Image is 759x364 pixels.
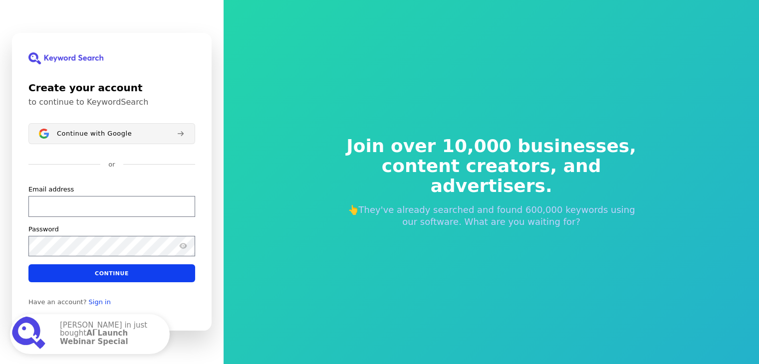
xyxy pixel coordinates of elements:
[340,156,643,196] span: content creators, and advertisers.
[340,204,643,228] p: 👆They've already searched and found 600,000 keywords using our software. What are you waiting for?
[28,97,195,107] p: to continue to KeywordSearch
[28,185,74,194] label: Email address
[28,80,195,95] h1: Create your account
[108,160,115,169] p: or
[28,123,195,144] button: Sign in with GoogleContinue with Google
[57,130,132,138] span: Continue with Google
[60,321,160,348] p: [PERSON_NAME] in just bought
[39,129,49,139] img: Sign in with Google
[28,298,87,306] span: Have an account?
[89,298,111,306] a: Sign in
[177,240,189,252] button: Show password
[28,52,103,64] img: KeywordSearch
[12,316,48,352] img: AI Launch Webinar Special
[340,136,643,156] span: Join over 10,000 businesses,
[28,225,59,234] label: Password
[60,329,128,346] strong: AI Launch Webinar Special
[28,264,195,282] button: Continue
